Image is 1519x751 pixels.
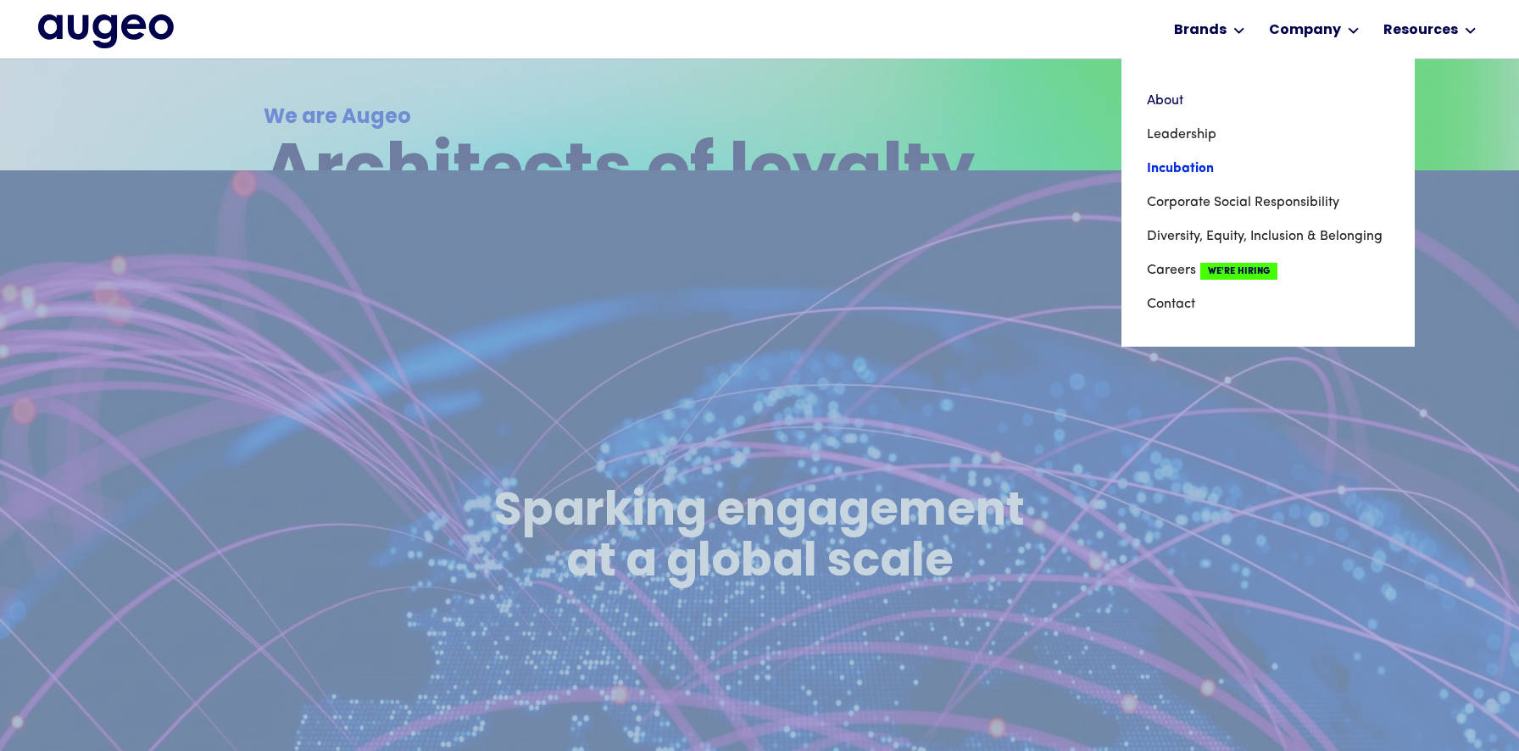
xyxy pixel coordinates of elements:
[1269,20,1341,41] div: Company
[1147,152,1389,186] a: Incubation
[1121,58,1415,347] nav: Company
[38,14,174,48] img: Augeo's full logo in midnight blue.
[1147,84,1389,118] a: About
[1147,186,1389,220] a: Corporate Social Responsibility
[1383,20,1458,41] div: Resources
[1174,20,1227,41] div: Brands
[1147,220,1389,253] a: Diversity, Equity, Inclusion & Belonging
[1147,287,1389,321] a: Contact
[38,14,174,48] a: home
[1147,118,1389,152] a: Leadership
[1200,263,1277,280] span: We're Hiring
[1147,253,1389,287] a: CareersWe're Hiring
